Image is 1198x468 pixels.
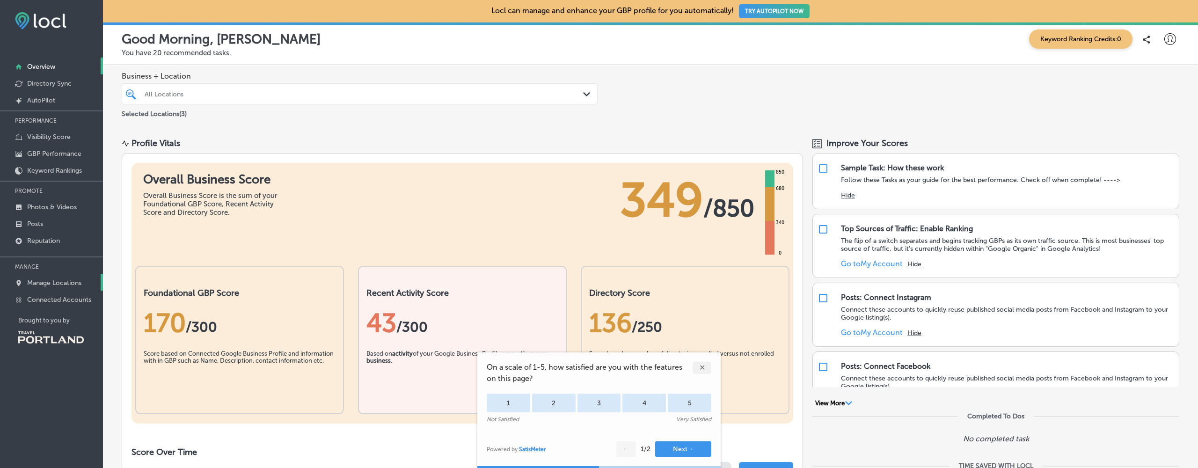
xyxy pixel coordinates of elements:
div: Based on of your Google Business Profile . [366,350,558,397]
a: Go toMy Account [841,259,903,268]
button: Hide [907,329,921,337]
p: Connect these accounts to quickly reuse published social media posts from Facebook and Instagram ... [841,374,1174,390]
button: ← [616,441,636,457]
b: promoting your business [366,350,547,364]
p: Overview [27,63,55,71]
div: 2 [532,394,576,412]
div: 0 [777,249,783,257]
div: Posts: Connect Instagram [841,293,931,302]
p: Brought to you by [18,317,103,324]
div: 3 [577,394,621,412]
span: Keyword Ranking Credits: 0 [1029,29,1132,49]
p: You have 20 recommended tasks. [122,49,1179,57]
div: Posts: Connect Facebook [841,362,930,371]
div: 136 [589,307,781,338]
h2: Foundational GBP Score [144,288,336,298]
button: Hide [907,260,921,268]
p: Keyword Rankings [27,167,82,175]
div: 850 [774,168,786,176]
div: 340 [774,219,786,227]
button: TRY AUTOPILOT NOW [739,4,810,18]
div: 170 [144,307,336,338]
div: Profile Vitals [131,138,180,148]
p: AutoPilot [27,96,55,104]
p: GBP Performance [27,150,81,158]
p: Directory Sync [27,80,72,88]
p: Selected Locations ( 3 ) [122,106,187,118]
h2: Score Over Time [131,447,793,457]
p: Posts [27,220,43,228]
p: Photos & Videos [27,203,77,211]
p: Follow these Tasks as your guide for the best performance. Check off when complete! ----> [841,176,1120,184]
div: Completed To Dos [967,412,1024,420]
div: Sample Task: How these work [841,163,944,172]
button: Hide [841,191,855,199]
span: Improve Your Scores [826,138,908,148]
img: fda3e92497d09a02dc62c9cd864e3231.png [15,12,66,29]
div: Very Satisfied [676,416,711,423]
b: activity [392,350,413,357]
div: 680 [774,185,786,192]
img: Travel Portland [18,331,84,344]
button: View More [812,399,855,408]
div: Score based on number of directories enrolled versus not enrolled and consistency of data across ... [589,350,781,397]
span: On a scale of 1-5, how satisfied are you with the features on this page? [487,362,693,384]
a: SatisMeter [519,446,546,453]
p: Manage Locations [27,279,81,287]
span: 349 [620,172,703,228]
button: Next→ [655,441,711,457]
span: / 300 [186,319,217,336]
a: Go toMy Account [841,328,903,337]
div: Overall Business Score is the sum of your Foundational GBP Score, Recent Activity Score and Direc... [143,191,284,217]
h2: Recent Activity Score [366,288,558,298]
div: 4 [622,394,666,412]
div: Score based on Connected Google Business Profile and information with in GBP such as Name, Descri... [144,350,336,397]
div: 43 [366,307,558,338]
div: 5 [668,394,711,412]
p: Good Morning, [PERSON_NAME] [122,31,321,47]
p: Connect these accounts to quickly reuse published social media posts from Facebook and Instagram ... [841,306,1174,322]
h2: Directory Score [589,288,781,298]
div: All Locations [145,90,584,98]
span: Business + Location [122,72,598,80]
p: Reputation [27,237,60,245]
p: Visibility Score [27,133,71,141]
span: / 850 [703,194,754,222]
p: Connected Accounts [27,296,91,304]
div: 1 / 2 [641,445,650,453]
div: Not Satisfied [487,416,519,423]
div: ✕ [693,362,711,374]
p: No completed task [963,434,1029,443]
p: The flip of a switch separates and begins tracking GBPs as its own traffic source. This is most b... [841,237,1174,253]
div: Powered by [487,446,546,453]
div: Top Sources of Traffic: Enable Ranking [841,224,973,233]
span: /300 [396,319,428,336]
span: /250 [632,319,662,336]
h1: Overall Business Score [143,172,284,187]
div: 1 [487,394,530,412]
